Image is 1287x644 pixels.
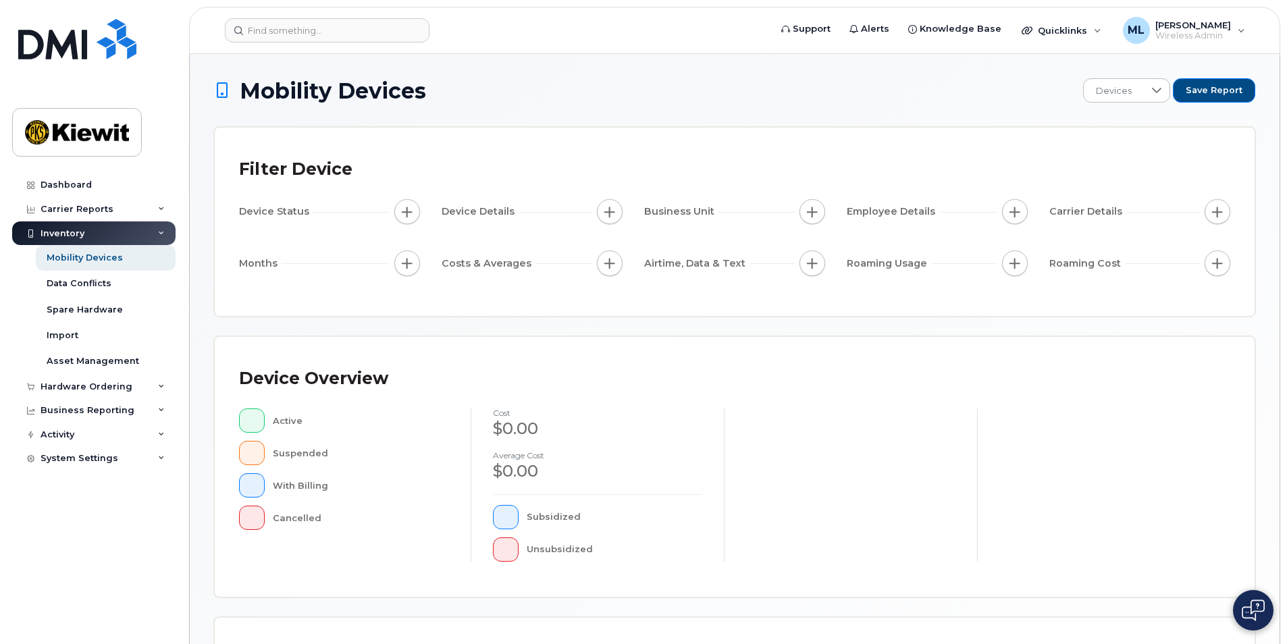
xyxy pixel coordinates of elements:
[273,506,450,530] div: Cancelled
[644,257,750,271] span: Airtime, Data & Text
[1049,257,1125,271] span: Roaming Cost
[1186,84,1242,97] span: Save Report
[273,441,450,465] div: Suspended
[239,205,313,219] span: Device Status
[847,205,939,219] span: Employee Details
[442,205,519,219] span: Device Details
[1049,205,1126,219] span: Carrier Details
[493,451,702,460] h4: Average cost
[644,205,718,219] span: Business Unit
[273,473,450,498] div: With Billing
[273,408,450,433] div: Active
[1173,78,1255,103] button: Save Report
[240,79,426,103] span: Mobility Devices
[239,361,388,396] div: Device Overview
[239,257,282,271] span: Months
[493,417,702,440] div: $0.00
[493,460,702,483] div: $0.00
[1084,79,1144,103] span: Devices
[1242,599,1265,621] img: Open chat
[527,505,703,529] div: Subsidized
[493,408,702,417] h4: cost
[527,537,703,562] div: Unsubsidized
[239,152,352,187] div: Filter Device
[442,257,535,271] span: Costs & Averages
[847,257,931,271] span: Roaming Usage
